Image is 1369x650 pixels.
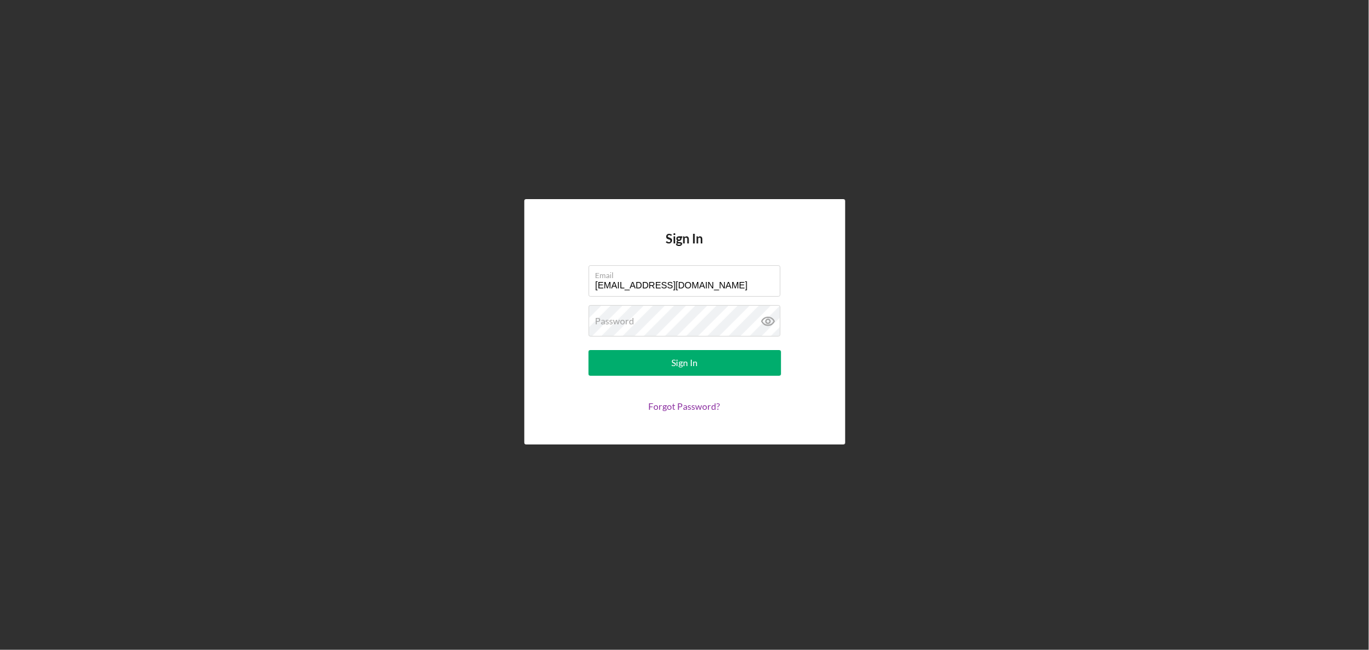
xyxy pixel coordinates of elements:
h4: Sign In [666,231,703,265]
a: Forgot Password? [649,401,721,412]
div: Sign In [671,350,698,376]
button: Sign In [589,350,781,376]
label: Password [596,316,635,326]
label: Email [596,266,780,280]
